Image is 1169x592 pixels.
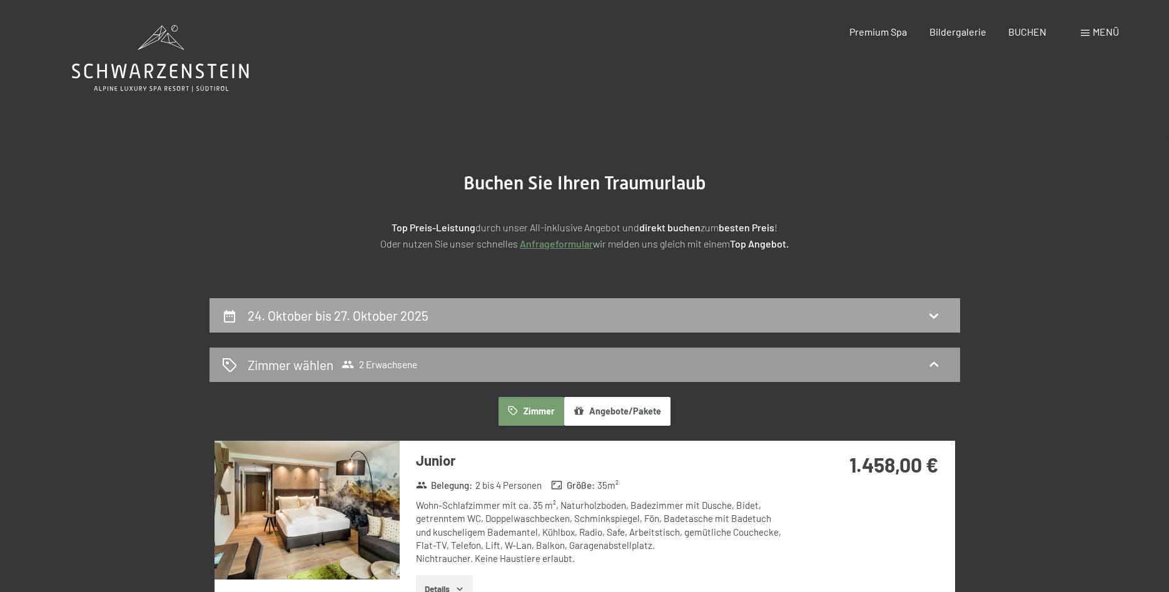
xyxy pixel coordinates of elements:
[416,499,788,565] div: Wohn-Schlafzimmer mit ca. 35 m², Naturholzboden, Badezimmer mit Dusche, Bidet, getrenntem WC, Dop...
[342,358,417,371] span: 2 Erwachsene
[1093,26,1119,38] span: Menü
[929,26,986,38] a: Bildergalerie
[597,479,619,492] span: 35 m²
[215,441,400,579] img: mss_renderimg.php
[551,479,595,492] strong: Größe :
[1008,26,1046,38] a: BUCHEN
[248,308,428,323] h2: 24. Oktober bis 27. Oktober 2025
[475,479,542,492] span: 2 bis 4 Personen
[392,221,475,233] strong: Top Preis-Leistung
[498,397,564,426] button: Zimmer
[520,238,593,249] a: Anfrageformular
[272,219,898,251] p: durch unser All-inklusive Angebot und zum ! Oder nutzen Sie unser schnelles wir melden uns gleich...
[463,172,706,194] span: Buchen Sie Ihren Traumurlaub
[719,221,774,233] strong: besten Preis
[639,221,701,233] strong: direkt buchen
[849,26,907,38] a: Premium Spa
[730,238,789,249] strong: Top Angebot.
[416,451,788,470] h3: Junior
[416,479,473,492] strong: Belegung :
[248,356,333,374] h2: Zimmer wählen
[564,397,671,426] button: Angebote/Pakete
[849,453,938,476] strong: 1.458,00 €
